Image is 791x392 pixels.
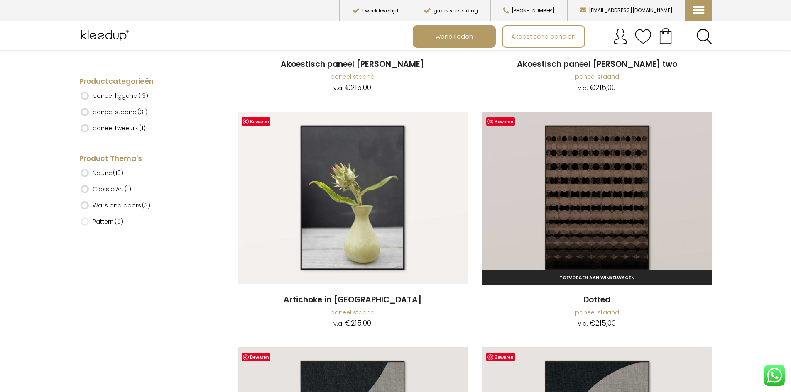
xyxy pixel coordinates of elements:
h4: Product Thema's [79,154,206,164]
span: € [590,318,595,328]
span: (0) [115,217,123,226]
a: Search [696,29,712,44]
img: Kleedup [79,25,133,46]
label: Classic Art [93,182,131,196]
span: (19) [113,169,123,177]
a: Dotted [482,295,712,306]
span: (1) [139,124,146,132]
label: paneel liggend [93,89,148,103]
a: Akoestische panelen [503,26,584,47]
a: Bewaren [242,117,271,126]
a: Your cart [651,25,680,46]
img: Dotted [482,112,712,284]
span: (31) [137,108,147,116]
label: Walls and doors [93,198,150,212]
a: Akoestisch paneel [PERSON_NAME] two [482,59,712,70]
nav: Main menu [413,25,718,48]
img: Artichoke In Vase [238,112,468,284]
a: Artichoke in [GEOGRAPHIC_DATA] [238,295,468,306]
span: v.a. [578,84,588,92]
a: paneel staand [575,308,619,317]
span: € [590,83,595,93]
span: (3) [142,201,150,209]
label: Nature [93,166,123,180]
span: v.a. [333,84,343,92]
span: Akoestische panelen [507,29,580,44]
bdi: 215,00 [345,83,371,93]
a: Toevoegen aan winkelwagen: “Dotted“ [482,270,712,285]
span: € [345,83,351,93]
span: v.a. [578,319,588,328]
a: paneel staand [575,73,619,81]
a: paneel staand [331,308,375,317]
bdi: 215,00 [590,318,616,328]
span: (1) [125,185,131,193]
img: verlanglijstje.svg [635,28,651,45]
bdi: 215,00 [345,318,371,328]
label: paneel tweeluik [93,121,146,135]
a: Akoestisch paneel [PERSON_NAME] [238,59,468,70]
label: paneel staand [93,105,147,119]
label: Pattern [93,214,123,229]
a: paneel staand [331,73,375,81]
span: (13) [138,92,148,100]
bdi: 215,00 [590,83,616,93]
img: account.svg [612,28,629,45]
a: Bewaren [486,353,515,361]
a: Bewaren [242,353,271,361]
a: wandkleden [414,26,495,47]
span: wandkleden [431,29,478,44]
h4: Productcategorieën [79,77,206,87]
a: Bewaren [486,117,515,126]
span: v.a. [333,319,343,328]
span: € [345,318,351,328]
